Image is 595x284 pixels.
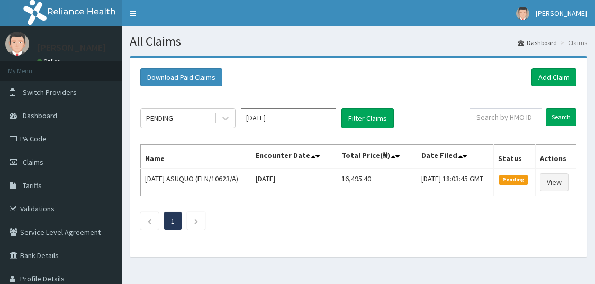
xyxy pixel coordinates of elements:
[499,175,528,184] span: Pending
[23,181,42,190] span: Tariffs
[130,34,587,48] h1: All Claims
[140,68,222,86] button: Download Paid Claims
[536,8,587,18] span: [PERSON_NAME]
[558,38,587,47] li: Claims
[251,168,337,196] td: [DATE]
[241,108,336,127] input: Select Month and Year
[531,68,576,86] a: Add Claim
[37,58,62,65] a: Online
[536,145,576,169] th: Actions
[251,145,337,169] th: Encounter Date
[470,108,542,126] input: Search by HMO ID
[147,216,152,226] a: Previous page
[141,145,251,169] th: Name
[37,43,106,52] p: [PERSON_NAME]
[5,32,29,56] img: User Image
[23,157,43,167] span: Claims
[546,108,576,126] input: Search
[171,216,175,226] a: Page 1 is your current page
[516,7,529,20] img: User Image
[141,168,251,196] td: [DATE] ASUQUO (ELN/10623/A)
[337,145,417,169] th: Total Price(₦)
[417,168,493,196] td: [DATE] 18:03:45 GMT
[23,87,77,97] span: Switch Providers
[23,111,57,120] span: Dashboard
[518,38,557,47] a: Dashboard
[337,168,417,196] td: 16,495.40
[341,108,394,128] button: Filter Claims
[493,145,536,169] th: Status
[194,216,199,226] a: Next page
[146,113,173,123] div: PENDING
[540,173,569,191] a: View
[417,145,493,169] th: Date Filed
